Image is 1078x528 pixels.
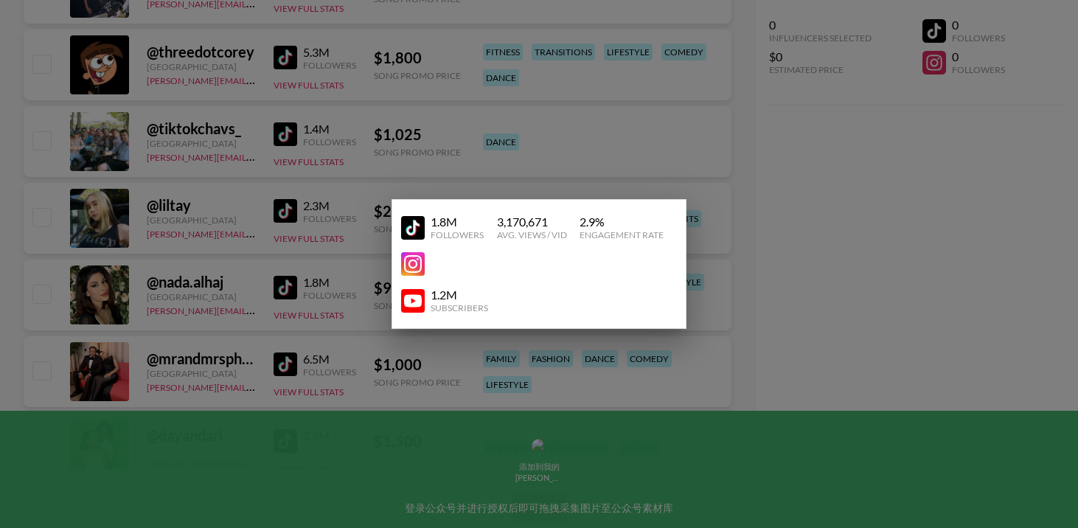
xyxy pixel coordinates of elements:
[497,215,567,229] div: 3,170,671
[497,229,567,240] div: Avg. Views / Vid
[401,289,425,313] img: YouTube
[401,252,425,276] img: YouTube
[431,215,484,229] div: 1.8M
[431,288,488,302] div: 1.2M
[401,216,425,240] img: YouTube
[431,302,488,313] div: Subscribers
[580,229,664,240] div: Engagement Rate
[580,215,664,229] div: 2.9 %
[431,229,484,240] div: Followers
